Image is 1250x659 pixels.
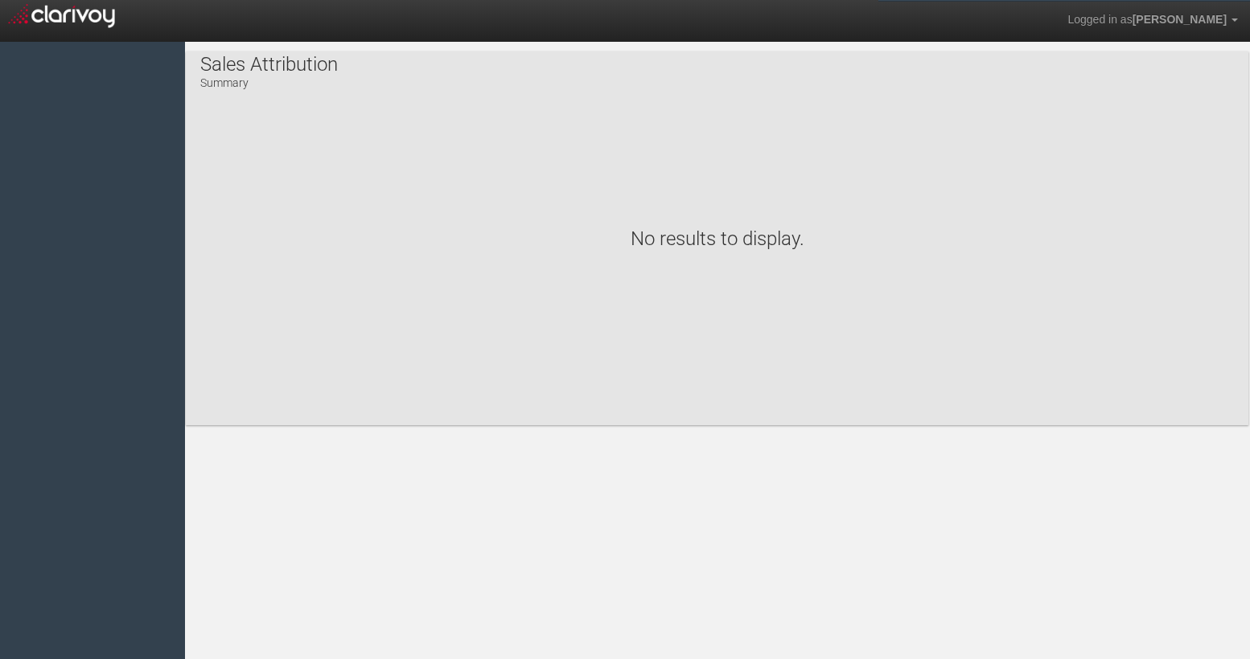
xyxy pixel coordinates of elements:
h1: No results to display. [202,227,1232,248]
p: Summary [200,70,338,91]
h1: Sales Attribution [200,54,338,75]
span: Logged in as [1067,13,1132,26]
a: Logged in as[PERSON_NAME] [1055,1,1250,39]
span: [PERSON_NAME] [1133,13,1227,26]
